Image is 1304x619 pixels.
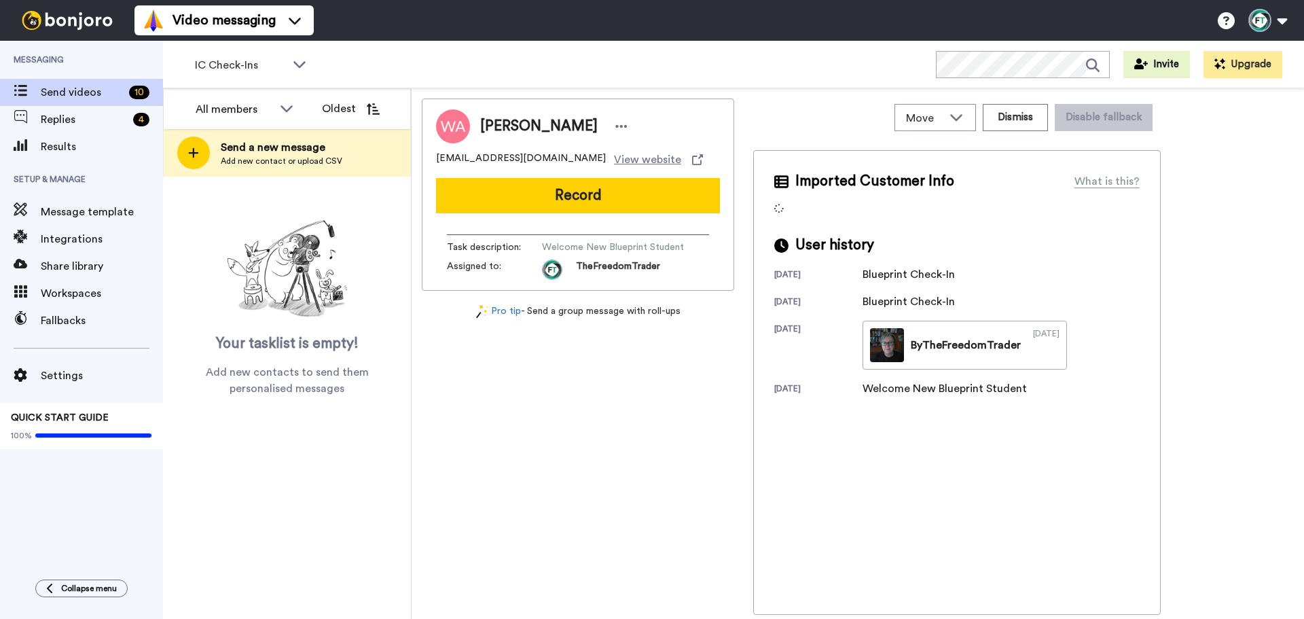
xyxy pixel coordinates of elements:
div: 4 [133,113,149,126]
span: Workspaces [41,285,163,302]
span: Add new contact or upload CSV [221,156,342,166]
span: Collapse menu [61,583,117,594]
span: Settings [41,368,163,384]
div: 10 [129,86,149,99]
div: [DATE] [774,269,863,283]
span: IC Check-Ins [195,57,286,73]
div: [DATE] [774,296,863,310]
span: Send videos [41,84,124,101]
span: Task description : [447,241,542,254]
span: Imported Customer Info [795,171,954,192]
span: Fallbacks [41,313,163,329]
img: bj-logo-header-white.svg [16,11,118,30]
span: Replies [41,111,128,128]
span: Move [906,110,943,126]
span: [PERSON_NAME] [480,116,598,137]
span: Send a new message [221,139,342,156]
span: User history [795,235,874,255]
div: By TheFreedomTrader [911,337,1021,353]
span: Video messaging [173,11,276,30]
div: [DATE] [774,323,863,370]
img: vm-color.svg [143,10,164,31]
div: [DATE] [774,383,863,397]
img: df775066-3439-46a1-86fc-cb5f313634a2-thumb.jpg [870,328,904,362]
button: Disable fallback [1055,104,1153,131]
button: Upgrade [1203,51,1282,78]
img: aa511383-47eb-4547-b70f-51257f42bea2-1630295480.jpg [542,260,562,280]
span: 100% [11,430,32,441]
a: Pro tip [476,304,521,319]
div: All members [196,101,273,118]
button: Oldest [312,95,390,122]
span: Message template [41,204,163,220]
a: View website [614,152,703,168]
span: Your tasklist is empty! [216,334,359,354]
span: [EMAIL_ADDRESS][DOMAIN_NAME] [436,152,606,168]
span: QUICK START GUIDE [11,413,109,423]
span: Results [41,139,163,155]
div: Welcome New Blueprint Student [863,381,1027,397]
button: Collapse menu [35,580,128,597]
button: Dismiss [983,104,1048,131]
span: View website [614,152,681,168]
img: magic-wand.svg [476,304,488,319]
img: ready-set-action.png [219,215,355,323]
span: Integrations [41,231,163,247]
button: Record [436,178,720,213]
div: - Send a group message with roll-ups [422,304,734,319]
span: Welcome New Blueprint Student [542,241,684,254]
span: Share library [41,258,163,275]
span: Add new contacts to send them personalised messages [183,364,391,397]
span: Assigned to: [447,260,542,280]
div: [DATE] [1033,328,1059,362]
button: Invite [1123,51,1190,78]
a: ByTheFreedomTrader[DATE] [863,321,1067,370]
img: Image of Wes Arnott [436,109,470,143]
div: Blueprint Check-In [863,294,955,310]
span: TheFreedomTrader [576,260,660,280]
div: What is this? [1074,173,1140,190]
div: Blueprint Check-In [863,266,955,283]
